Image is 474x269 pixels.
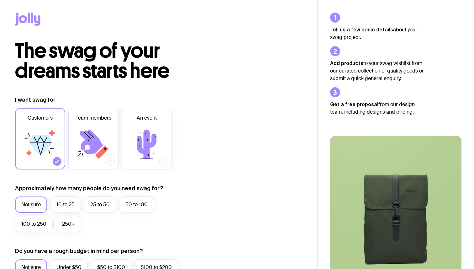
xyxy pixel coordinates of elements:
[15,196,47,213] label: Not sure
[330,60,363,66] strong: Add products
[15,185,163,192] label: Approximately how many people do you need swag for?
[15,247,143,255] label: Do you have a rough budget in mind per person?
[330,59,424,82] p: to your swag wishlist from our curated collection of quality goods or submit a quick general enqu...
[15,216,53,232] label: 100 to 250
[137,114,157,122] span: An event
[28,114,53,122] span: Customers
[15,96,55,104] label: I want swag for
[330,27,393,32] strong: Tell us a few basic details
[56,216,81,232] label: 250+
[330,101,378,107] strong: Get a free proposal
[84,196,116,213] label: 25 to 50
[330,26,424,41] p: about your swag project.
[15,38,170,83] span: The swag of your dreams starts here
[76,114,111,122] span: Team members
[50,196,81,213] label: 10 to 25
[119,196,154,213] label: 50 to 100
[330,100,424,116] p: from our design team, including designs and pricing.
